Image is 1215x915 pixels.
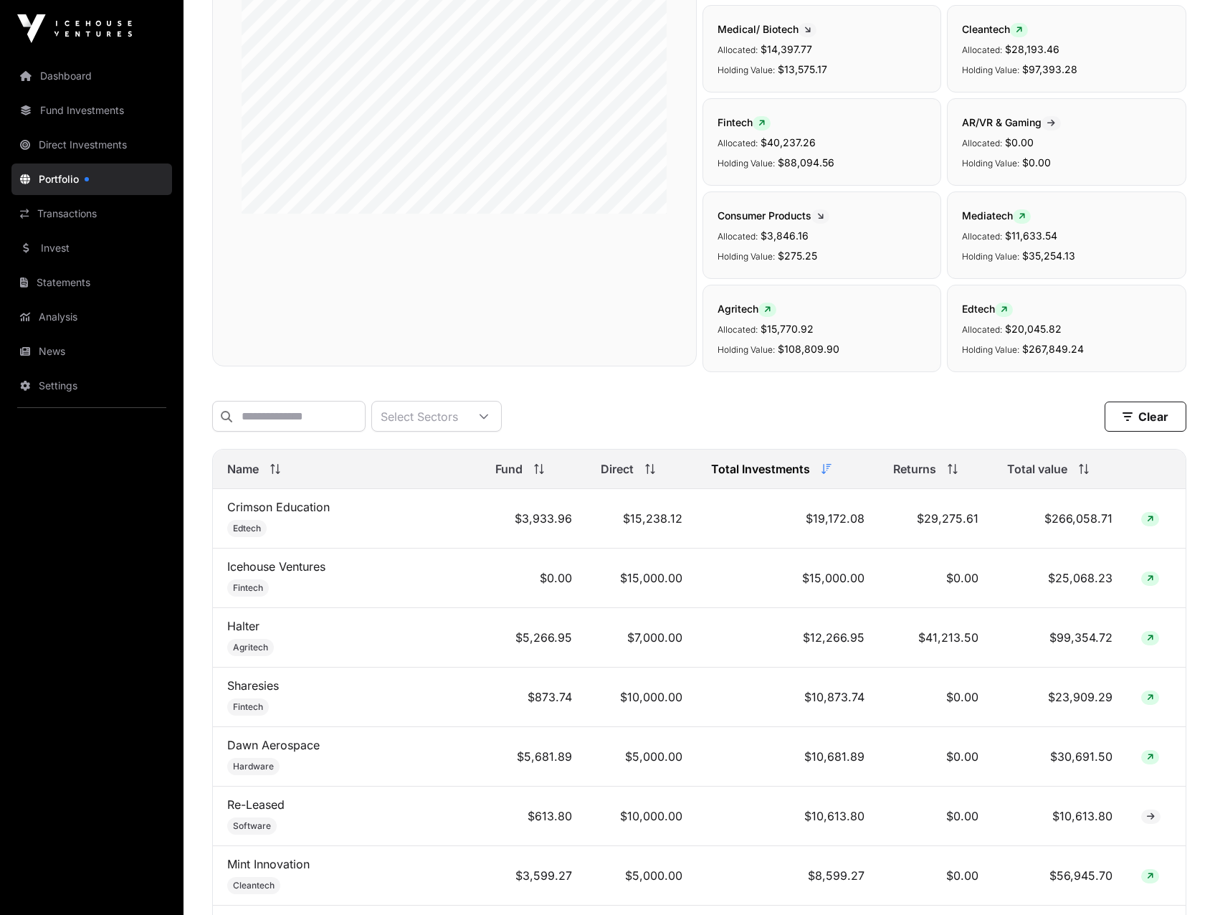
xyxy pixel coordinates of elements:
[993,668,1128,727] td: $23,909.29
[962,65,1019,75] span: Holding Value:
[481,846,586,906] td: $3,599.27
[481,727,586,787] td: $5,681.89
[879,846,992,906] td: $0.00
[879,787,992,846] td: $0.00
[227,619,259,633] a: Halter
[778,250,817,262] span: $275.25
[697,489,879,549] td: $19,172.08
[233,523,261,534] span: Edtech
[11,232,172,264] a: Invest
[879,668,992,727] td: $0.00
[962,324,1002,335] span: Allocated:
[718,209,829,222] span: Consumer Products
[761,136,816,148] span: $40,237.26
[1105,402,1186,432] button: Clear
[11,267,172,298] a: Statements
[962,303,1013,315] span: Edtech
[1007,460,1067,478] span: Total value
[586,489,697,549] td: $15,238.12
[1005,323,1062,335] span: $20,045.82
[697,787,879,846] td: $10,613.80
[11,336,172,367] a: News
[227,559,325,574] a: Icehouse Ventures
[718,251,775,262] span: Holding Value:
[1022,63,1077,75] span: $97,393.28
[879,727,992,787] td: $0.00
[481,787,586,846] td: $613.80
[586,846,697,906] td: $5,000.00
[17,14,132,43] img: Icehouse Ventures Logo
[233,582,263,594] span: Fintech
[718,116,771,128] span: Fintech
[233,642,268,653] span: Agritech
[227,797,285,812] a: Re-Leased
[586,549,697,608] td: $15,000.00
[718,44,758,55] span: Allocated:
[1005,43,1059,55] span: $28,193.46
[718,324,758,335] span: Allocated:
[962,344,1019,355] span: Holding Value:
[227,857,310,871] a: Mint Innovation
[962,23,1028,35] span: Cleantech
[1005,229,1057,242] span: $11,633.54
[601,460,634,478] span: Direct
[11,95,172,126] a: Fund Investments
[586,608,697,668] td: $7,000.00
[778,156,834,169] span: $88,094.56
[372,402,467,431] div: Select Sectors
[718,158,775,169] span: Holding Value:
[711,460,810,478] span: Total Investments
[233,820,271,832] span: Software
[778,63,827,75] span: $13,575.17
[697,549,879,608] td: $15,000.00
[233,761,274,772] span: Hardware
[586,668,697,727] td: $10,000.00
[11,129,172,161] a: Direct Investments
[778,343,839,355] span: $108,809.90
[11,198,172,229] a: Transactions
[962,251,1019,262] span: Holding Value:
[993,787,1128,846] td: $10,613.80
[718,344,775,355] span: Holding Value:
[1143,846,1215,915] iframe: Chat Widget
[1022,343,1084,355] span: $267,849.24
[962,158,1019,169] span: Holding Value:
[233,701,263,713] span: Fintech
[1022,250,1075,262] span: $35,254.13
[761,43,812,55] span: $14,397.77
[227,500,330,514] a: Crimson Education
[697,668,879,727] td: $10,873.74
[962,138,1002,148] span: Allocated:
[879,489,992,549] td: $29,275.61
[718,23,816,35] span: Medical/ Biotech
[11,301,172,333] a: Analysis
[233,880,275,891] span: Cleantech
[879,608,992,668] td: $41,213.50
[962,116,1061,128] span: AR/VR & Gaming
[481,608,586,668] td: $5,266.95
[718,65,775,75] span: Holding Value:
[879,549,992,608] td: $0.00
[586,787,697,846] td: $10,000.00
[1005,136,1034,148] span: $0.00
[481,668,586,727] td: $873.74
[993,608,1128,668] td: $99,354.72
[495,460,523,478] span: Fund
[893,460,936,478] span: Returns
[761,323,814,335] span: $15,770.92
[697,846,879,906] td: $8,599.27
[962,209,1031,222] span: Mediatech
[586,727,697,787] td: $5,000.00
[761,229,809,242] span: $3,846.16
[718,303,776,315] span: Agritech
[481,489,586,549] td: $3,933.96
[11,60,172,92] a: Dashboard
[11,163,172,195] a: Portfolio
[697,608,879,668] td: $12,266.95
[718,231,758,242] span: Allocated:
[718,138,758,148] span: Allocated:
[993,489,1128,549] td: $266,058.71
[962,44,1002,55] span: Allocated:
[227,460,259,478] span: Name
